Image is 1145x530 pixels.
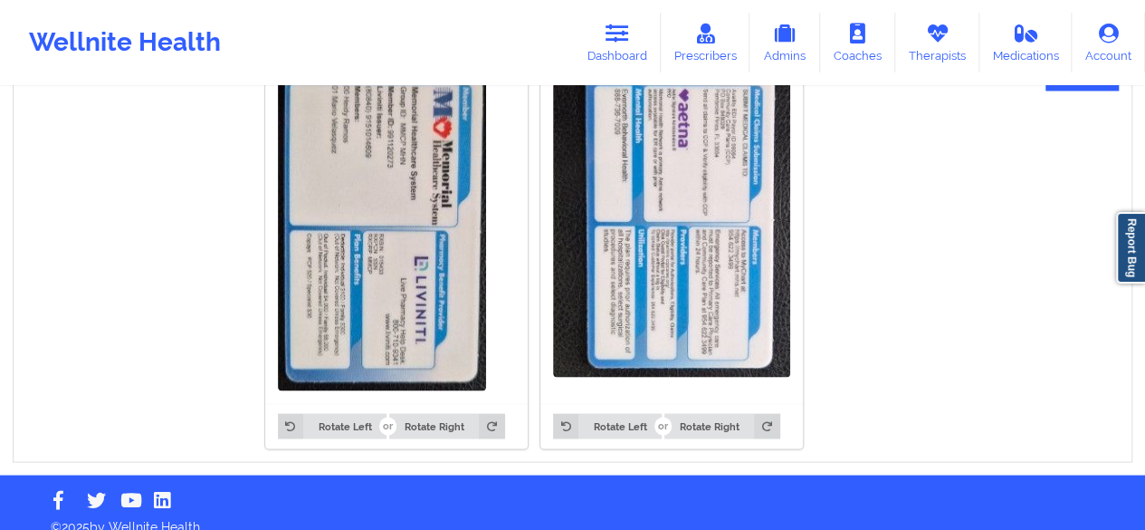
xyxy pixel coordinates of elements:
[574,13,661,72] a: Dashboard
[661,13,750,72] a: Prescribers
[1072,13,1145,72] a: Account
[895,13,979,72] a: Therapists
[278,64,486,390] img: Heidy Ramos
[278,413,386,438] button: Rotate Left
[820,13,895,72] a: Coaches
[389,413,504,438] button: Rotate Right
[749,13,820,72] a: Admins
[553,413,662,438] button: Rotate Left
[553,64,790,377] img: Heidy Ramos
[664,413,779,438] button: Rotate Right
[1116,212,1145,284] a: Report Bug
[979,13,1073,72] a: Medications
